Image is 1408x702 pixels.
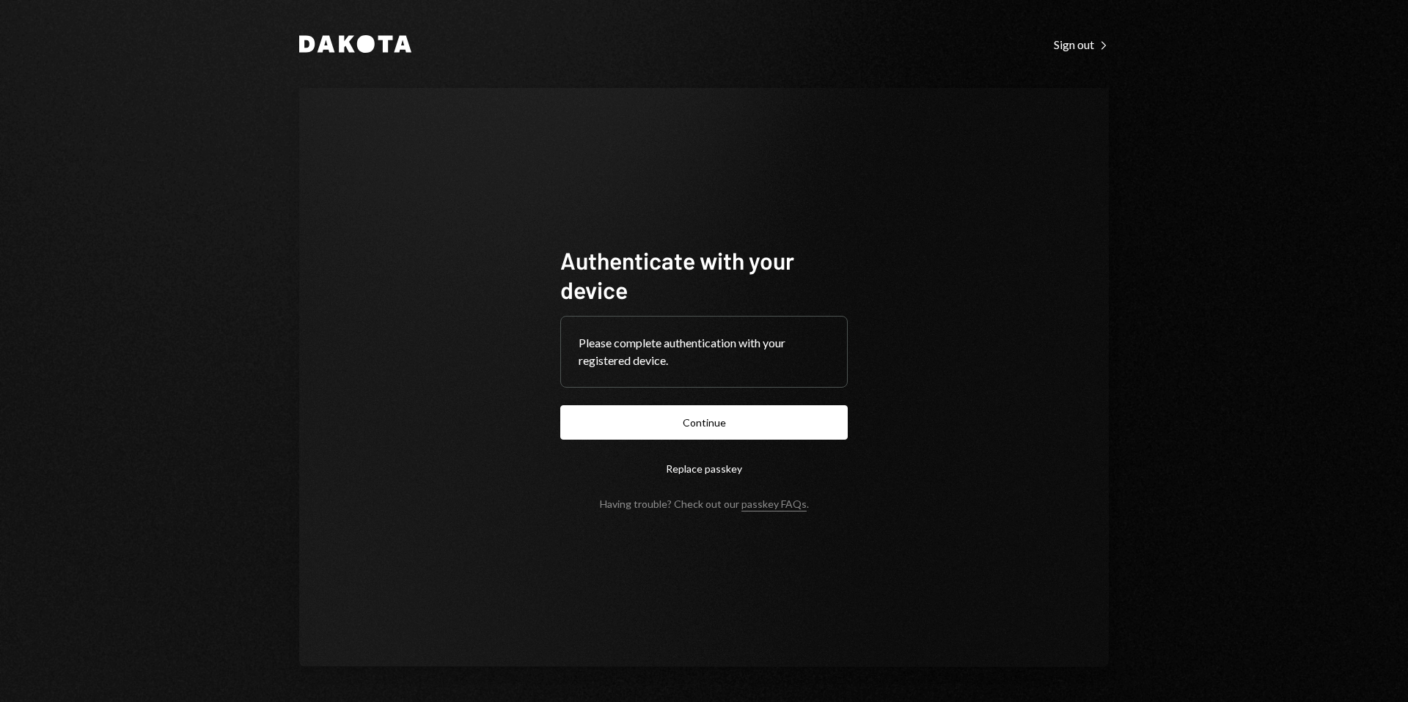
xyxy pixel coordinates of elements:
[1054,36,1109,52] a: Sign out
[560,245,848,304] h1: Authenticate with your device
[600,498,809,510] div: Having trouble? Check out our .
[1054,37,1109,52] div: Sign out
[579,334,829,369] div: Please complete authentication with your registered device.
[560,405,848,440] button: Continue
[741,498,807,511] a: passkey FAQs
[560,451,848,486] button: Replace passkey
